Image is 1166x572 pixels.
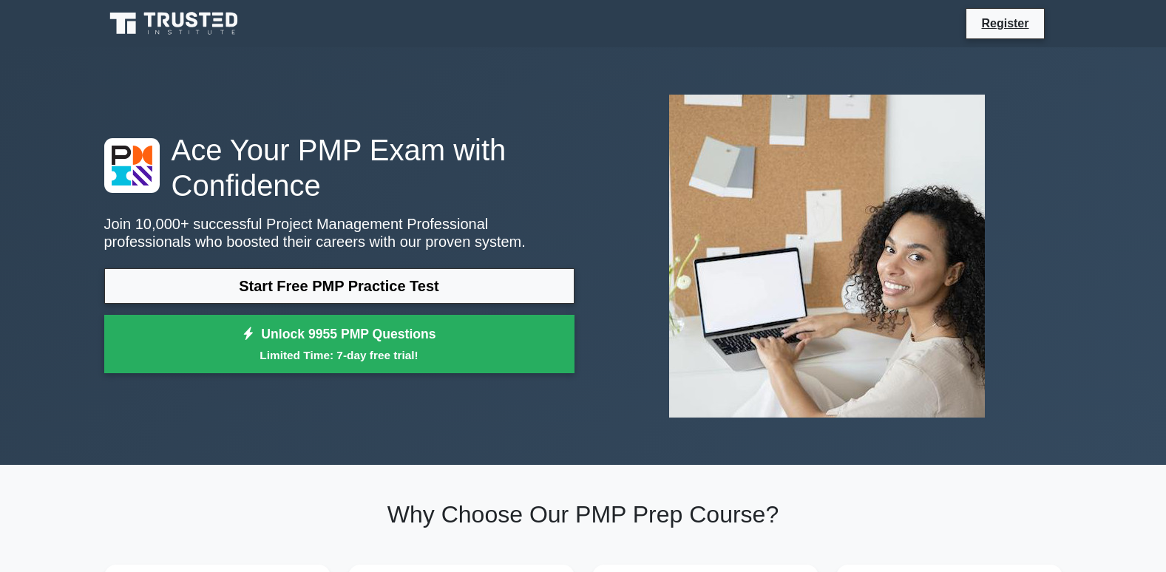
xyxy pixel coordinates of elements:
h2: Why Choose Our PMP Prep Course? [104,500,1062,528]
a: Register [972,14,1037,33]
p: Join 10,000+ successful Project Management Professional professionals who boosted their careers w... [104,215,574,251]
a: Start Free PMP Practice Test [104,268,574,304]
small: Limited Time: 7-day free trial! [123,347,556,364]
a: Unlock 9955 PMP QuestionsLimited Time: 7-day free trial! [104,315,574,374]
h1: Ace Your PMP Exam with Confidence [104,132,574,203]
